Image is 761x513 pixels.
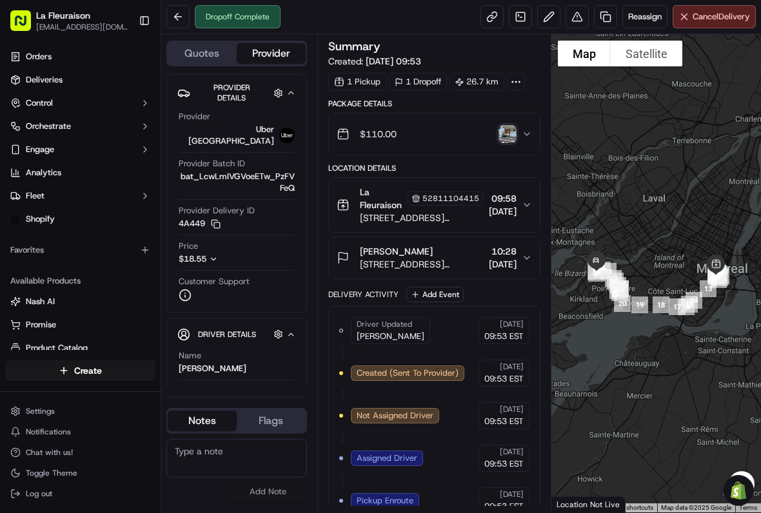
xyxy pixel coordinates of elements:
div: Past conversations [13,168,86,178]
a: 📗Knowledge Base [8,248,104,271]
span: [PERSON_NAME] [357,331,424,342]
div: We're available if you need us! [58,136,177,146]
button: Provider Details [177,80,296,106]
span: Name [179,350,201,362]
div: 1 Dropoff [389,73,447,91]
div: Delivery Activity [328,289,399,300]
button: [PERSON_NAME][STREET_ADDRESS][PERSON_NAME]10:28[DATE] [329,237,540,278]
input: Got a question? Start typing here... [34,83,232,97]
div: 17 [664,293,691,320]
span: Pylon [128,285,156,295]
button: $18.55 [179,253,292,265]
span: bat_LcwLmIVGVoeETw_PzFVFeQ [179,171,295,194]
div: Location Details [328,163,540,173]
span: Provider Details [213,82,250,103]
button: Driver Details [177,324,296,345]
span: $110.00 [360,128,397,140]
button: Quotes [168,43,237,64]
a: Deliveries [5,70,155,90]
button: La Fleuraison52811104415[STREET_ADDRESS][PERSON_NAME]09:58[DATE] [329,178,540,232]
button: Notifications [5,423,155,441]
button: Promise [5,315,155,335]
a: Product Catalog [10,342,150,354]
a: Orders [5,46,155,67]
div: Location Not Live [551,496,626,512]
button: Control [5,93,155,113]
button: Engage [5,139,155,160]
div: Available Products [5,271,155,291]
span: Provider Delivery ID [179,205,255,217]
span: 09:53 EST [484,501,524,512]
a: Terms (opens in new tab) [739,504,757,511]
div: 13 [695,275,722,302]
span: [PERSON_NAME] [360,245,433,258]
span: Created (Sent To Provider) [357,367,459,379]
span: Engage [26,144,54,155]
a: Nash AI [10,296,150,307]
button: Settings [5,402,155,420]
span: Product Catalog [26,342,88,354]
div: 26.7 km [450,73,504,91]
span: [DATE] [500,447,524,457]
span: Deliveries [26,74,63,86]
button: Orchestrate [5,116,155,137]
div: 💻 [109,255,119,265]
span: Cancel Delivery [693,11,750,23]
span: [DATE] [489,205,517,218]
button: Start new chat [219,127,235,142]
button: Reassign [622,5,667,28]
button: 4A449 [179,218,221,229]
span: Map data ©2025 Google [661,504,731,511]
img: Google [555,496,597,512]
span: • [107,200,112,210]
button: Notes [168,411,237,431]
span: 52811104415 [422,193,479,204]
span: Control [26,97,53,109]
img: Nash [13,13,39,39]
span: Driver Details [198,329,256,340]
div: Package Details [328,99,540,109]
span: Customer Support [179,276,250,287]
span: [STREET_ADDRESS][PERSON_NAME] [360,258,484,271]
button: Provider [237,43,306,64]
span: Settings [26,406,55,416]
button: Chat with us! [5,443,155,461]
span: Price [179,240,198,252]
img: 1736555255976-a54dd68f-1ca7-489b-9aae-adbdc363a1c4 [13,123,36,146]
span: [DATE] [500,489,524,499]
a: Analytics [5,162,155,183]
span: Pickup Phone Number [179,385,264,397]
span: Pickup Enroute [357,495,413,507]
span: Nash AI [26,296,55,307]
button: Nash AI [5,291,155,312]
span: 09:53 EST [484,331,524,342]
span: Provider [179,111,210,122]
span: Orders [26,51,52,63]
button: La Fleuraison [36,9,90,22]
span: 10:28 [489,245,517,258]
span: Provider Batch ID [179,158,245,169]
button: Fleet [5,186,155,206]
p: Welcome 👋 [13,52,235,72]
span: [DATE] [114,200,141,210]
img: photo_proof_of_delivery image [499,125,517,143]
button: Log out [5,485,155,503]
div: 18 [647,291,675,318]
div: 15 [676,291,703,318]
span: Chat with us! [26,447,73,458]
span: 09:58 [489,192,517,205]
span: Reassign [628,11,662,23]
span: [DATE] [500,404,524,414]
div: Favorites [5,240,155,260]
span: [STREET_ADDRESS][PERSON_NAME] [360,211,484,224]
span: Not Assigned Driver [357,410,433,421]
span: [DATE] [500,362,524,372]
div: [PERSON_NAME] [179,363,246,374]
a: Shopify [5,209,155,229]
div: Start new chat [58,123,212,136]
button: See all [200,165,235,180]
img: 1736555255976-a54dd68f-1ca7-489b-9aae-adbdc363a1c4 [26,200,36,211]
img: uber-new-logo.jpeg [279,128,295,143]
span: Analytics [26,167,61,179]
